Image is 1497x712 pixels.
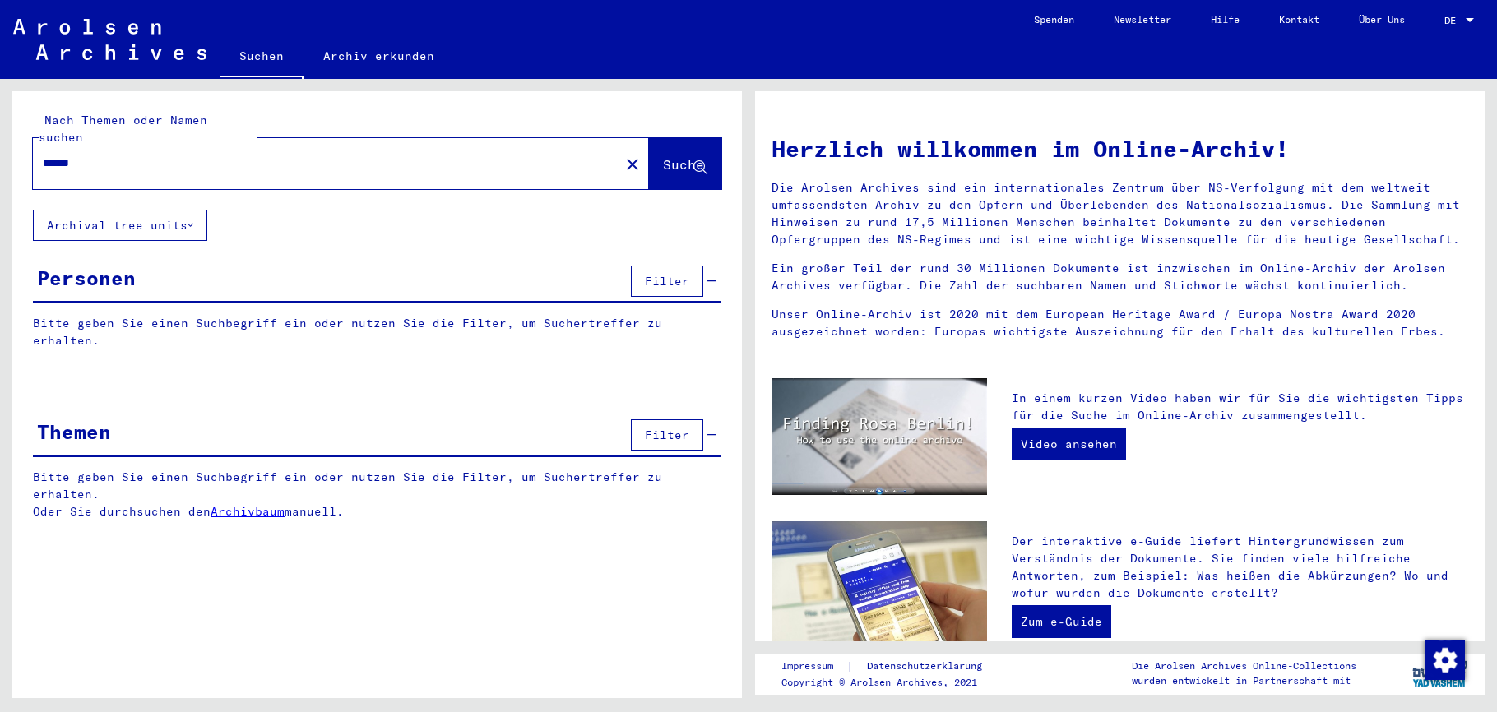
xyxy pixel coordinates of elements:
[33,210,207,241] button: Archival tree units
[645,274,689,289] span: Filter
[13,19,206,60] img: Arolsen_neg.svg
[1425,640,1465,680] img: Zustimmung ändern
[1012,605,1111,638] a: Zum e-Guide
[616,147,649,180] button: Clear
[631,266,703,297] button: Filter
[645,428,689,442] span: Filter
[304,36,454,76] a: Archiv erkunden
[772,132,1468,166] h1: Herzlich willkommen im Online-Archiv!
[1012,428,1126,460] a: Video ansehen
[1425,640,1464,679] div: Zustimmung ändern
[1409,653,1471,694] img: yv_logo.png
[781,658,846,675] a: Impressum
[33,315,721,349] p: Bitte geben Sie einen Suchbegriff ein oder nutzen Sie die Filter, um Suchertreffer zu erhalten.
[1444,15,1462,26] span: DE
[1132,673,1356,688] p: wurden entwickelt in Partnerschaft mit
[772,179,1468,248] p: Die Arolsen Archives sind ein internationales Zentrum über NS-Verfolgung mit dem weltweit umfasse...
[1012,533,1468,602] p: Der interaktive e-Guide liefert Hintergrundwissen zum Verständnis der Dokumente. Sie finden viele...
[663,156,704,173] span: Suche
[37,417,111,446] div: Themen
[37,263,136,293] div: Personen
[623,155,642,174] mat-icon: close
[772,378,987,496] img: video.jpg
[781,675,1002,690] p: Copyright © Arolsen Archives, 2021
[781,658,1002,675] div: |
[854,658,1002,675] a: Datenschutzerklärung
[220,36,304,79] a: Suchen
[772,306,1468,340] p: Unser Online-Archiv ist 2020 mit dem European Heritage Award / Europa Nostra Award 2020 ausgezeic...
[1012,390,1468,424] p: In einem kurzen Video haben wir für Sie die wichtigsten Tipps für die Suche im Online-Archiv zusa...
[39,113,207,145] mat-label: Nach Themen oder Namen suchen
[631,419,703,451] button: Filter
[649,138,721,189] button: Suche
[772,521,987,665] img: eguide.jpg
[1132,659,1356,673] p: Die Arolsen Archives Online-Collections
[772,260,1468,294] p: Ein großer Teil der rund 30 Millionen Dokumente ist inzwischen im Online-Archiv der Arolsen Archi...
[33,469,721,520] p: Bitte geben Sie einen Suchbegriff ein oder nutzen Sie die Filter, um Suchertreffer zu erhalten. O...
[211,504,285,519] a: Archivbaum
